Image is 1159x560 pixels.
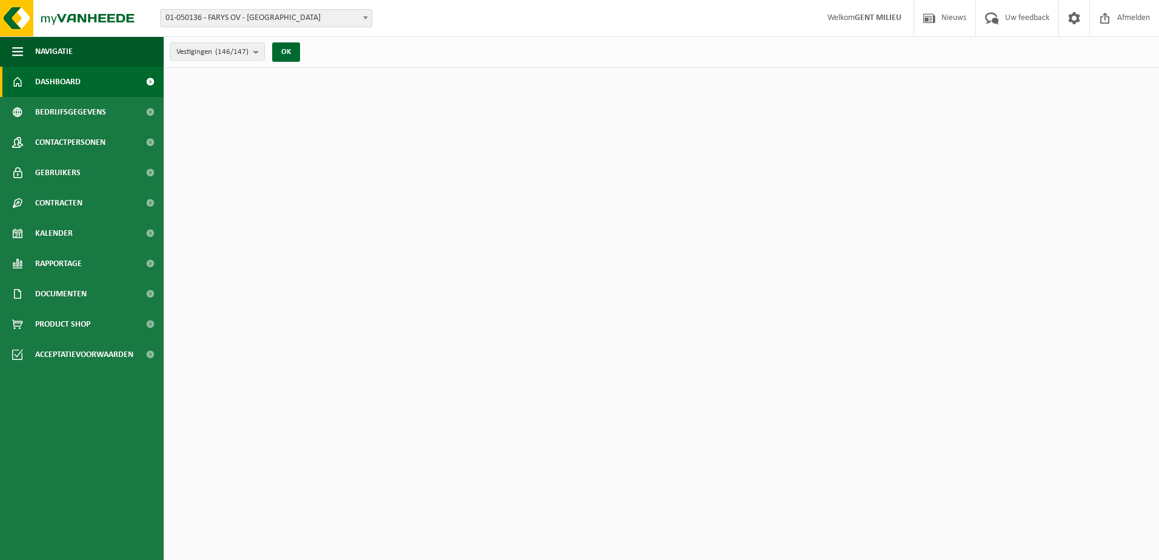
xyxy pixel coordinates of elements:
span: Kalender [35,218,73,248]
span: 01-050136 - FARYS OV - GENT [161,10,372,27]
button: Vestigingen(146/147) [170,42,265,61]
span: Product Shop [35,309,90,339]
span: Documenten [35,279,87,309]
count: (146/147) [215,48,249,56]
span: Navigatie [35,36,73,67]
span: Acceptatievoorwaarden [35,339,133,370]
span: Contracten [35,188,82,218]
span: Contactpersonen [35,127,105,158]
span: Bedrijfsgegevens [35,97,106,127]
strong: GENT MILIEU [855,13,901,22]
span: Dashboard [35,67,81,97]
span: Gebruikers [35,158,81,188]
span: 01-050136 - FARYS OV - GENT [160,9,372,27]
span: Vestigingen [176,43,249,61]
button: OK [272,42,300,62]
span: Rapportage [35,248,82,279]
